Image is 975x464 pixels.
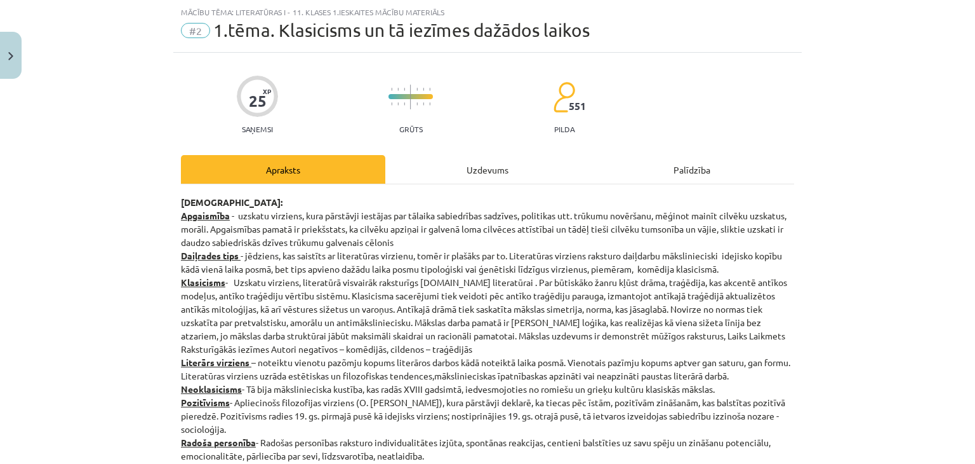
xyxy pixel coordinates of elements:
p: Grūts [399,125,423,133]
img: icon-short-line-57e1e144782c952c97e751825c79c345078a6d821885a25fce030b3d8c18986b.svg [397,88,399,91]
strong: [DEMOGRAPHIC_DATA]: [181,196,282,208]
p: Saņemsi [237,125,278,133]
div: Uzdevums [385,155,590,184]
img: icon-short-line-57e1e144782c952c97e751825c79c345078a6d821885a25fce030b3d8c18986b.svg [423,88,424,91]
img: icon-short-line-57e1e144782c952c97e751825c79c345078a6d821885a25fce030b3d8c18986b.svg [416,102,418,106]
strong: Radoša personība [181,437,256,448]
strong: Daiļrades tips [181,250,239,261]
strong: Pozitīvisms [181,397,230,408]
img: icon-short-line-57e1e144782c952c97e751825c79c345078a6d821885a25fce030b3d8c18986b.svg [429,88,430,91]
img: icon-long-line-d9ea69661e0d244f92f715978eff75569469978d946b2353a9bb055b3ed8787d.svg [410,85,411,109]
img: students-c634bb4e5e11cddfef0936a35e636f08e4e9abd3cc4e673bd6f9a4125e45ecb1.svg [553,81,575,113]
strong: Literārs virziens [181,357,249,368]
strong: Klasicisms [181,276,225,288]
div: Palīdzība [590,155,794,184]
span: #2 [181,23,210,38]
img: icon-short-line-57e1e144782c952c97e751825c79c345078a6d821885a25fce030b3d8c18986b.svg [423,102,424,106]
strong: Neoklasicisms [181,383,242,395]
div: 25 [249,92,267,110]
img: icon-short-line-57e1e144782c952c97e751825c79c345078a6d821885a25fce030b3d8c18986b.svg [404,102,405,106]
img: icon-short-line-57e1e144782c952c97e751825c79c345078a6d821885a25fce030b3d8c18986b.svg [429,102,430,106]
img: icon-short-line-57e1e144782c952c97e751825c79c345078a6d821885a25fce030b3d8c18986b.svg [397,102,399,106]
span: 1.tēma. Klasicisms un tā iezīmes dažādos laikos [213,20,590,41]
img: icon-short-line-57e1e144782c952c97e751825c79c345078a6d821885a25fce030b3d8c18986b.svg [391,102,392,106]
img: icon-close-lesson-0947bae3869378f0d4975bcd49f059093ad1ed9edebbc8119c70593378902aed.svg [8,52,13,60]
p: pilda [554,125,574,133]
div: Mācību tēma: Literatūras i - 11. klases 1.ieskaites mācību materiāls [181,8,794,17]
img: icon-short-line-57e1e144782c952c97e751825c79c345078a6d821885a25fce030b3d8c18986b.svg [391,88,392,91]
span: XP [263,88,271,95]
img: icon-short-line-57e1e144782c952c97e751825c79c345078a6d821885a25fce030b3d8c18986b.svg [416,88,418,91]
u: Apgaismība [181,210,230,221]
div: Apraksts [181,155,385,184]
span: 551 [569,100,586,112]
img: icon-short-line-57e1e144782c952c97e751825c79c345078a6d821885a25fce030b3d8c18986b.svg [404,88,405,91]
